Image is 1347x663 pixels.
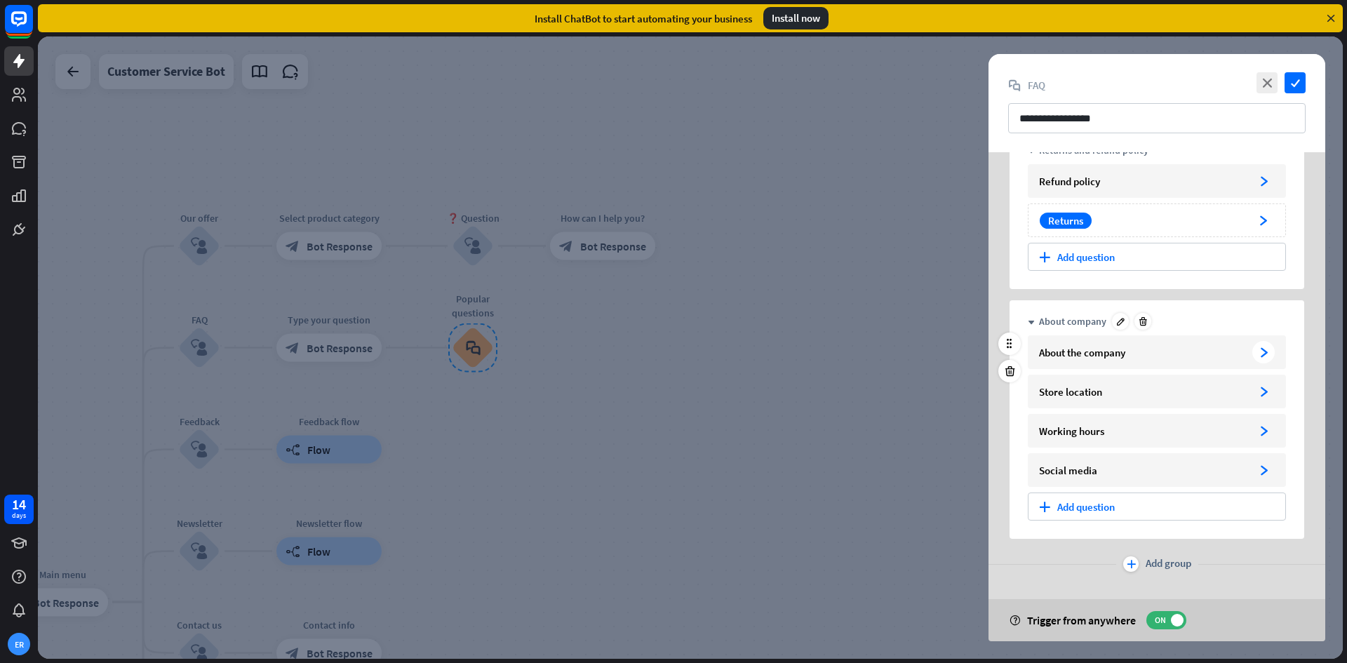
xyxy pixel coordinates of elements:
[1259,347,1269,358] i: arrowhead_right
[1028,493,1286,521] div: Add question
[1027,613,1136,627] span: Trigger from anywhere
[763,7,829,29] div: Install now
[1259,387,1269,397] i: arrowhead_right
[1039,464,1247,477] div: Social media
[1127,560,1136,568] i: plus
[1256,72,1278,93] i: close
[8,633,30,655] div: ER
[1258,215,1268,226] i: arrowhead_right
[1285,72,1306,93] i: check
[12,498,26,511] div: 14
[1008,79,1021,92] i: block_faq
[1039,315,1106,328] div: About company
[1028,243,1286,271] div: Add question
[4,495,34,524] a: 14 days
[1039,346,1247,359] div: About the company
[1010,615,1020,626] i: help
[1259,465,1269,476] i: arrowhead_right
[1259,426,1269,436] i: arrowhead_right
[1039,424,1247,438] div: Working hours
[1040,213,1092,229] span: Returns
[1039,252,1050,262] i: plus
[1146,556,1191,572] span: Add group
[1039,502,1050,512] i: plus
[1028,319,1035,326] i: down
[1259,176,1269,187] i: arrowhead_right
[1028,79,1045,92] span: FAQ
[12,511,26,521] div: days
[1039,385,1247,399] div: Store location
[535,12,752,25] div: Install ChatBot to start automating your business
[1039,175,1247,188] div: Refund policy
[1149,615,1171,626] span: ON
[1028,148,1035,155] i: down
[11,6,53,48] button: Open LiveChat chat widget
